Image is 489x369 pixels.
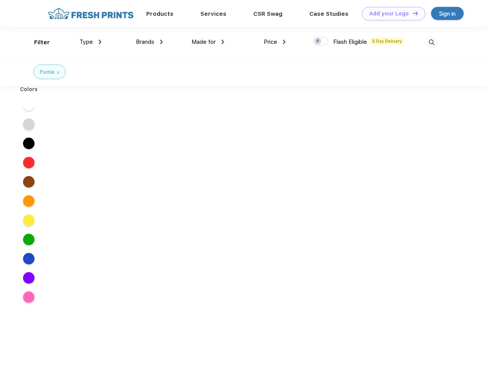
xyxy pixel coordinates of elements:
[14,85,44,93] div: Colors
[40,68,55,76] div: Puma
[439,9,456,18] div: Sign in
[264,38,277,45] span: Price
[34,38,50,47] div: Filter
[192,38,216,45] span: Made for
[79,38,93,45] span: Type
[431,7,464,20] a: Sign in
[370,38,404,45] span: 5 Day Delivery
[146,10,173,17] a: Products
[425,36,438,49] img: desktop_search.svg
[200,10,226,17] a: Services
[46,7,136,20] img: fo%20logo%202.webp
[221,40,224,44] img: dropdown.png
[333,38,367,45] span: Flash Eligible
[136,38,154,45] span: Brands
[99,40,101,44] img: dropdown.png
[57,71,59,74] img: filter_cancel.svg
[413,11,418,15] img: DT
[369,10,409,17] div: Add your Logo
[160,40,163,44] img: dropdown.png
[283,40,286,44] img: dropdown.png
[253,10,282,17] a: CSR Swag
